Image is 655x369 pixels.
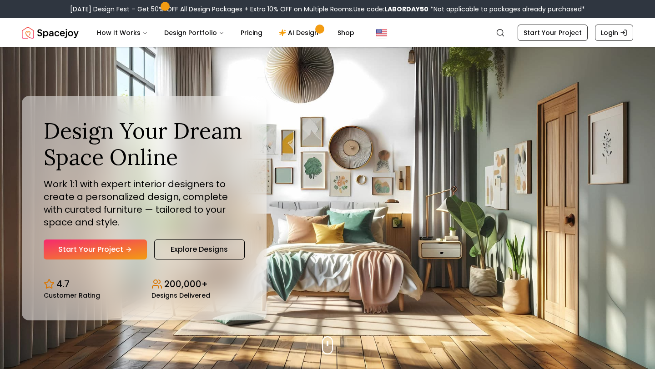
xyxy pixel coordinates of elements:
[157,24,232,42] button: Design Portfolio
[44,239,147,259] a: Start Your Project
[44,292,100,299] small: Customer Rating
[151,292,210,299] small: Designs Delivered
[22,24,79,42] a: Spacejoy
[164,278,208,290] p: 200,000+
[44,118,245,170] h1: Design Your Dream Space Online
[353,5,428,14] span: Use code:
[233,24,270,42] a: Pricing
[518,25,588,41] a: Start Your Project
[22,24,79,42] img: Spacejoy Logo
[44,178,245,229] p: Work 1:1 with expert interior designers to create a personalized design, complete with curated fu...
[272,24,328,42] a: AI Design
[90,24,362,42] nav: Main
[22,18,633,47] nav: Global
[376,27,387,38] img: United States
[384,5,428,14] b: LABORDAY50
[428,5,585,14] span: *Not applicable to packages already purchased*
[70,5,585,14] div: [DATE] Design Fest – Get 50% OFF All Design Packages + Extra 10% OFF on Multiple Rooms.
[595,25,633,41] a: Login
[56,278,70,290] p: 4.7
[330,24,362,42] a: Shop
[154,239,245,259] a: Explore Designs
[90,24,155,42] button: How It Works
[44,270,245,299] div: Design stats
